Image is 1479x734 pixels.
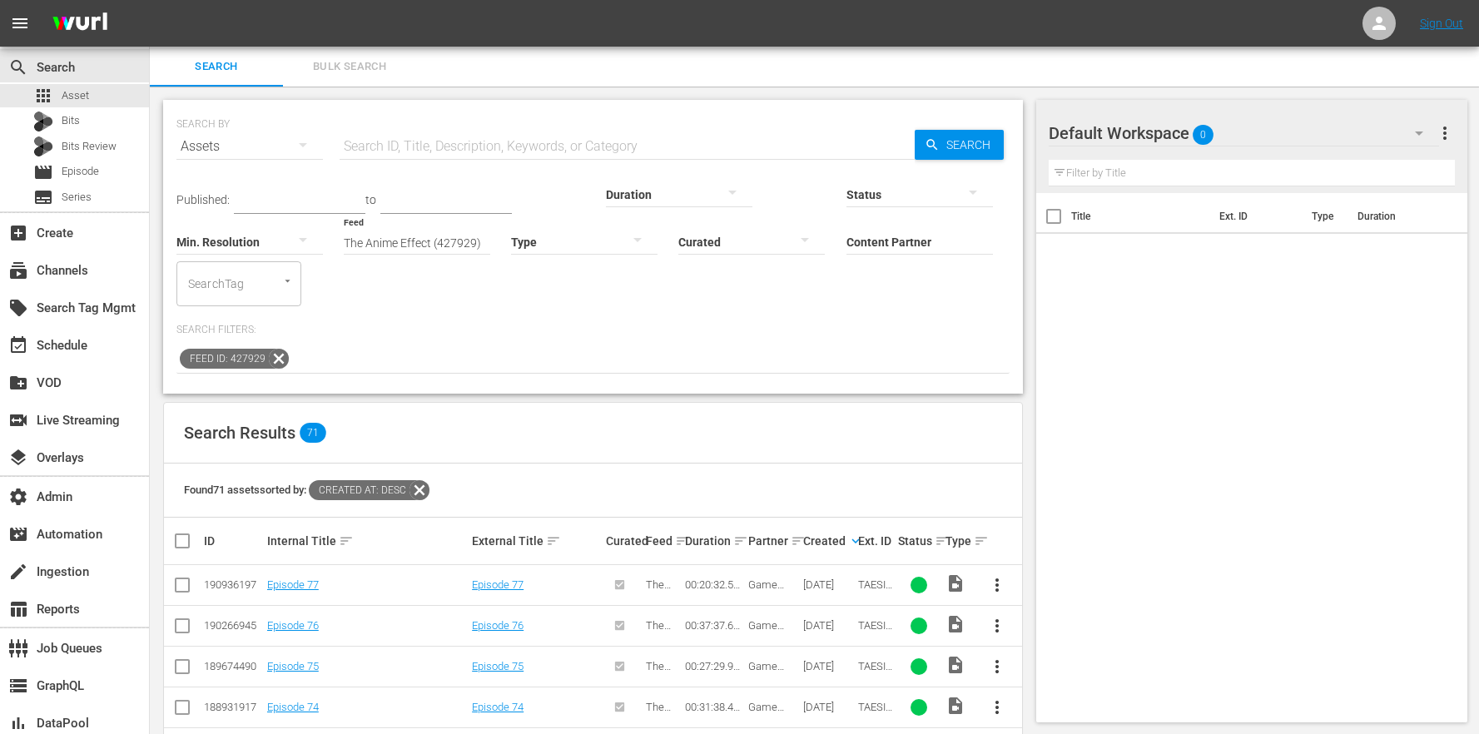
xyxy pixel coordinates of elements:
div: Default Workspace [1049,110,1439,156]
span: more_vert [987,575,1007,595]
div: 188931917 [204,701,262,713]
span: Overlays [8,448,28,468]
span: TAESIM0077 [858,578,892,603]
span: Search [160,57,273,77]
div: Ext. ID [858,534,892,548]
span: Game Show Network [748,619,787,657]
span: Series [62,189,92,206]
span: VOD [8,373,28,393]
span: Schedule [8,335,28,355]
span: 71 [300,423,326,443]
span: Video [945,696,965,716]
div: 00:27:29.962 [685,660,743,672]
span: Bits Review [62,138,117,155]
span: Admin [8,487,28,507]
div: 190936197 [204,578,262,591]
span: The Anime Effect [646,619,677,657]
div: External Title [472,531,601,551]
span: to [365,193,376,206]
button: Open [280,273,295,289]
div: Created [803,531,853,551]
span: Found 71 assets sorted by: [184,484,429,496]
a: Episode 76 [267,619,319,632]
span: Search Tag Mgmt [8,298,28,318]
span: TAESIM0076 [858,619,892,644]
span: sort [733,533,748,548]
span: Game Show Network [748,578,787,616]
div: Bits Review [33,136,53,156]
span: Bulk Search [293,57,406,77]
div: ID [204,534,262,548]
span: Channels [8,260,28,280]
span: more_vert [1435,123,1455,143]
div: 189674490 [204,660,262,672]
th: Title [1071,193,1210,240]
th: Ext. ID [1209,193,1302,240]
div: [DATE] [803,701,853,713]
span: Game Show Network [748,660,787,697]
button: Search [915,130,1004,160]
a: Episode 74 [472,701,524,713]
span: TAESIM0075 [858,660,892,685]
span: more_vert [987,697,1007,717]
a: Episode 74 [267,701,319,713]
span: Live Streaming [8,410,28,430]
span: keyboard_arrow_down [848,533,863,548]
span: Search [8,57,28,77]
span: Job Queues [8,638,28,658]
div: Curated [606,534,640,548]
span: Episode [33,162,53,182]
div: Type [945,531,972,551]
span: TAESIM0074 [858,701,892,726]
span: The Anime Effect [646,660,677,697]
div: 00:31:38.430 [685,701,743,713]
span: menu [10,13,30,33]
span: Asset [62,87,89,104]
button: more_vert [977,687,1017,727]
span: Series [33,187,53,207]
th: Type [1302,193,1347,240]
span: Published: [176,193,230,206]
span: Reports [8,599,28,619]
a: Episode 77 [472,578,524,591]
div: Feed [646,531,680,551]
span: sort [935,533,950,548]
span: 0 [1193,117,1213,152]
span: Create [8,223,28,243]
span: sort [675,533,690,548]
span: Video [945,655,965,675]
span: Feed ID: 427929 [180,349,269,369]
div: Status [898,531,941,551]
span: The Anime Effect [646,578,677,616]
button: more_vert [977,647,1017,687]
div: 00:37:37.622 [685,619,743,632]
span: sort [546,533,561,548]
div: Duration [685,531,743,551]
a: Episode 75 [267,660,319,672]
span: Search [940,130,1004,160]
span: Video [945,614,965,634]
button: more_vert [977,606,1017,646]
div: Bits [33,112,53,131]
p: Search Filters: [176,323,1010,337]
a: Episode 76 [472,619,524,632]
div: [DATE] [803,578,853,591]
div: [DATE] [803,660,853,672]
span: more_vert [987,657,1007,677]
button: more_vert [977,565,1017,605]
div: Assets [176,123,323,170]
span: Asset [33,86,53,106]
div: [DATE] [803,619,853,632]
span: Search Results [184,423,295,443]
img: ans4CAIJ8jUAAAAAAAAAAAAAAAAAAAAAAAAgQb4GAAAAAAAAAAAAAAAAAAAAAAAAJMjXAAAAAAAAAAAAAAAAAAAAAAAAgAT5G... [40,4,120,43]
span: sort [791,533,806,548]
span: Video [945,573,965,593]
a: Episode 75 [472,660,524,672]
span: DataPool [8,713,28,733]
div: 00:20:32.553 [685,578,743,591]
div: 190266945 [204,619,262,632]
span: Bits [62,112,80,129]
button: more_vert [1435,113,1455,153]
span: sort [339,533,354,548]
a: Episode 77 [267,578,319,591]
